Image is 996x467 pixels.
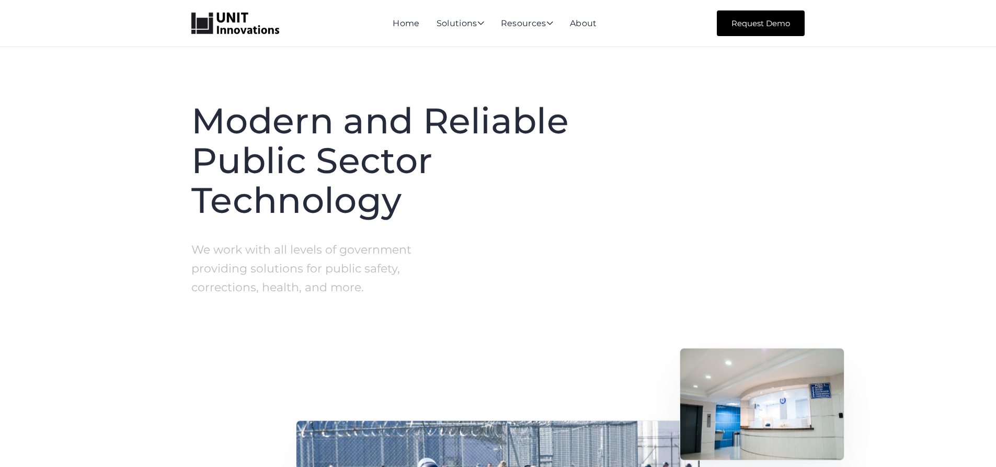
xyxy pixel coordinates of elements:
a: About [570,18,597,28]
span:  [546,19,553,27]
h1: Modern and Reliable Public Sector Technology [191,101,619,220]
div: Solutions [437,19,484,29]
span:  [477,19,484,27]
p: We work with all levels of government providing solutions for public safety, corrections, health,... [191,241,432,297]
div: Solutions [437,19,484,29]
a: Home [393,18,419,28]
a: Request Demo [717,10,805,36]
div: Resources [501,19,553,29]
div: Resources [501,19,553,29]
a: home [191,13,279,35]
